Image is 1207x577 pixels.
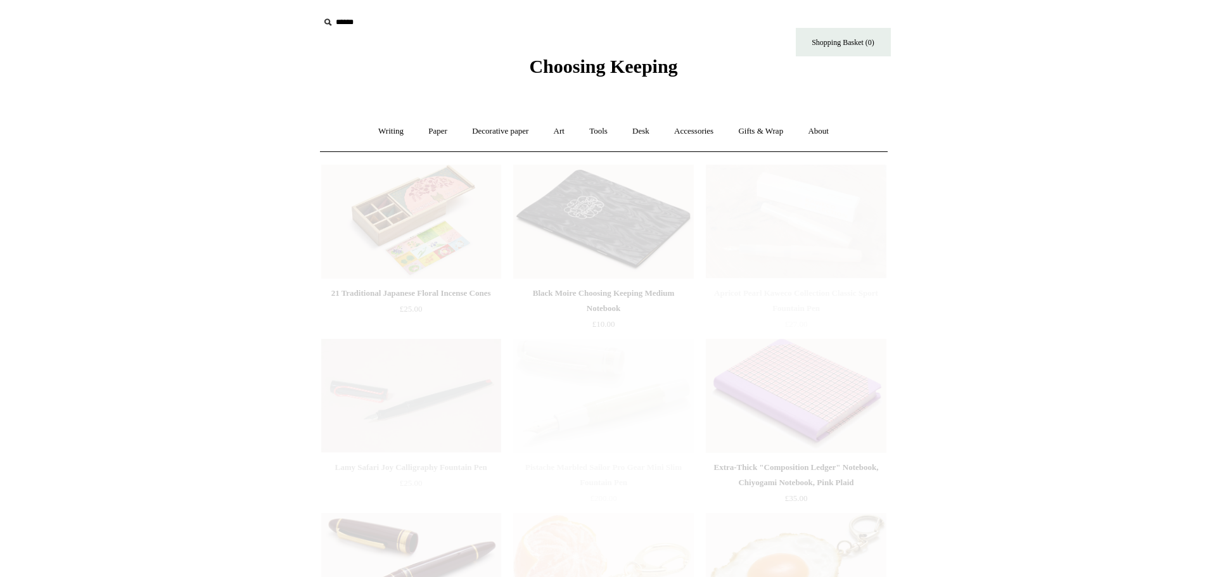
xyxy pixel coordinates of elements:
a: Pistache Marbled Sailor Pro Gear Mini Slim Fountain Pen £200.00 [513,460,693,512]
img: Apricot Pearl Kaweco Collection Classic Sport Fountain Pen [706,165,886,279]
div: Pistache Marbled Sailor Pro Gear Mini Slim Fountain Pen [516,460,690,490]
a: Extra-Thick "Composition Ledger" Notebook, Chiyogami Notebook, Pink Plaid Extra-Thick "Compositio... [706,339,886,453]
a: Black Moire Choosing Keeping Medium Notebook Black Moire Choosing Keeping Medium Notebook [513,165,693,279]
span: £25.00 [400,478,423,488]
span: £35.00 [785,493,808,503]
a: Shopping Basket (0) [796,28,891,56]
a: Gifts & Wrap [727,115,795,148]
div: Extra-Thick "Composition Ledger" Notebook, Chiyogami Notebook, Pink Plaid [709,460,883,490]
div: 21 Traditional Japanese Floral Incense Cones [324,286,498,301]
a: Lamy Safari Joy Calligraphy Fountain Pen £25.00 [321,460,501,512]
img: 21 Traditional Japanese Floral Incense Cones [321,165,501,279]
span: £27.00 [785,319,808,329]
span: Choosing Keeping [529,56,677,77]
div: Lamy Safari Joy Calligraphy Fountain Pen [324,460,498,475]
img: Pistache Marbled Sailor Pro Gear Mini Slim Fountain Pen [513,339,693,453]
span: £200.00 [590,493,616,503]
a: Pistache Marbled Sailor Pro Gear Mini Slim Fountain Pen Pistache Marbled Sailor Pro Gear Mini Sli... [513,339,693,453]
div: Apricot Pearl Kaweco Collection Classic Sport Fountain Pen [709,286,883,316]
img: Extra-Thick "Composition Ledger" Notebook, Chiyogami Notebook, Pink Plaid [706,339,886,453]
div: Black Moire Choosing Keeping Medium Notebook [516,286,690,316]
a: Apricot Pearl Kaweco Collection Classic Sport Fountain Pen £27.00 [706,286,886,338]
a: Accessories [663,115,725,148]
a: Apricot Pearl Kaweco Collection Classic Sport Fountain Pen Apricot Pearl Kaweco Collection Classi... [706,165,886,279]
a: Paper [417,115,459,148]
a: Tools [578,115,619,148]
a: Extra-Thick "Composition Ledger" Notebook, Chiyogami Notebook, Pink Plaid £35.00 [706,460,886,512]
span: £10.00 [592,319,615,329]
a: Desk [621,115,661,148]
a: Art [542,115,576,148]
span: £25.00 [400,304,423,314]
img: Lamy Safari Joy Calligraphy Fountain Pen [321,339,501,453]
a: Decorative paper [461,115,540,148]
a: Lamy Safari Joy Calligraphy Fountain Pen Lamy Safari Joy Calligraphy Fountain Pen [321,339,501,453]
a: About [796,115,840,148]
a: 21 Traditional Japanese Floral Incense Cones £25.00 [321,286,501,338]
img: Black Moire Choosing Keeping Medium Notebook [513,165,693,279]
a: Black Moire Choosing Keeping Medium Notebook £10.00 [513,286,693,338]
a: Writing [367,115,415,148]
a: Choosing Keeping [529,66,677,75]
a: 21 Traditional Japanese Floral Incense Cones 21 Traditional Japanese Floral Incense Cones [321,165,501,279]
